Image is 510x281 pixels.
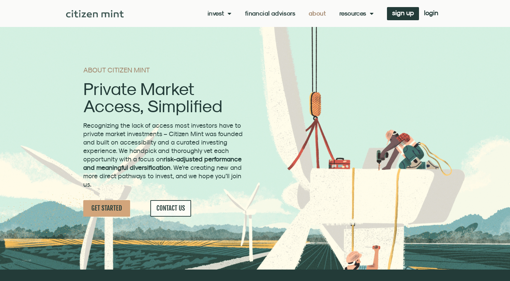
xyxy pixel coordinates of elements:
a: Financial Advisors [245,10,295,17]
strong: risk-adjusted performance and meaningful diversification [83,155,242,171]
span: CONTACT US [156,204,185,213]
nav: Menu [208,10,373,17]
img: Citizen Mint [66,10,124,18]
span: login [424,10,438,15]
span: sign up [392,10,414,15]
span: GET STARTED [91,204,122,213]
a: CONTACT US [150,200,191,217]
a: Resources [339,10,373,17]
a: sign up [387,7,419,20]
h2: Private Market Access, Simplified [83,80,245,115]
a: Invest [208,10,232,17]
a: About [309,10,326,17]
h1: ABOUT CITIZEN MINT [83,67,245,73]
span: Recognizing the lack of access most investors have to private market investments – Citizen Mint w... [83,122,243,188]
a: login [419,7,443,20]
a: GET STARTED [83,200,130,217]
